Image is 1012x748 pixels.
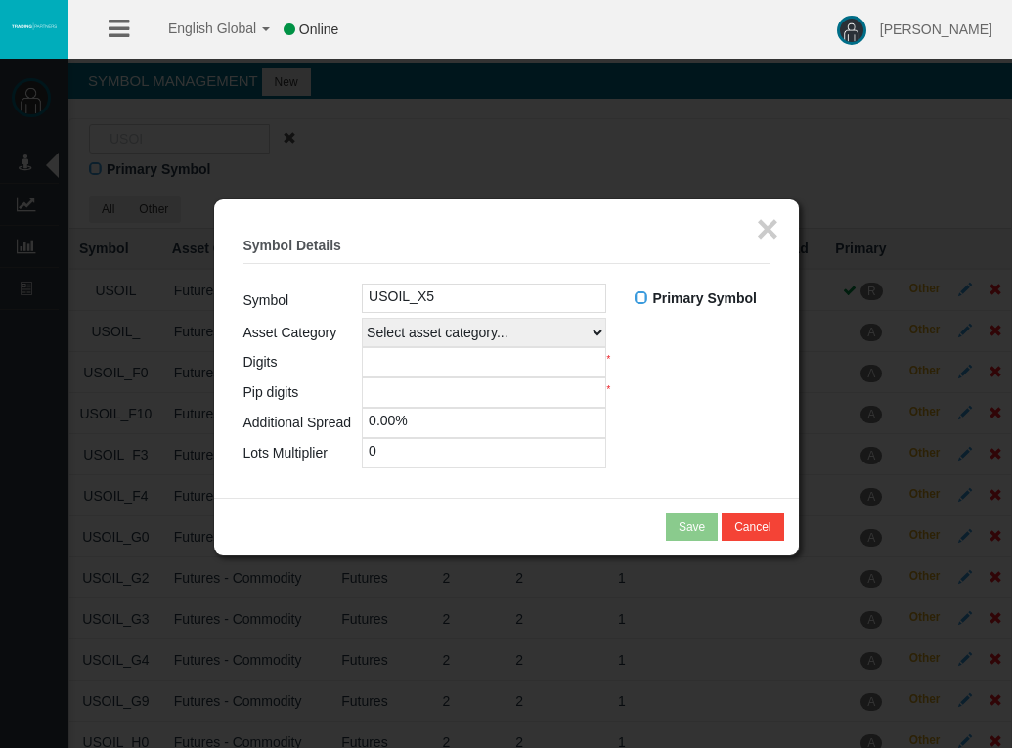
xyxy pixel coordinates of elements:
button: × [756,209,778,248]
td: Pip digits [243,377,363,408]
b: Symbol Details [243,238,341,253]
img: user-image [837,16,866,45]
td: Digits [243,347,363,377]
span: Online [299,22,338,37]
span: [PERSON_NAME] [880,22,992,37]
input: Select symbol [362,284,606,313]
td: Additional Spread [243,408,363,438]
span: Primary Symbol [652,290,757,306]
td: Symbol [243,284,363,318]
span: English Global [143,21,256,36]
button: Cancel [722,513,783,541]
img: logo.svg [10,22,59,30]
td: Lots Multiplier [243,438,363,468]
td: Asset Category [243,318,363,347]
